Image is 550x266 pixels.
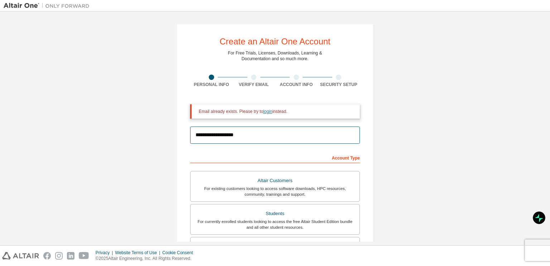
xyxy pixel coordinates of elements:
div: Email already exists. Please try to instead. [199,109,354,114]
div: For existing customers looking to access software downloads, HPC resources, community, trainings ... [195,186,355,197]
div: Students [195,209,355,219]
div: Personal Info [190,82,233,87]
img: linkedin.svg [67,252,74,260]
img: instagram.svg [55,252,63,260]
div: Cookie Consent [162,250,197,256]
div: Create an Altair One Account [219,37,331,46]
div: Verify Email [233,82,275,87]
img: facebook.svg [43,252,51,260]
img: youtube.svg [79,252,89,260]
p: © 2025 Altair Engineering, Inc. All Rights Reserved. [96,256,197,262]
div: Account Info [275,82,318,87]
div: For currently enrolled students looking to access the free Altair Student Edition bundle and all ... [195,219,355,230]
div: Account Type [190,152,360,163]
div: Privacy [96,250,115,256]
div: For Free Trials, Licenses, Downloads, Learning & Documentation and so much more. [228,50,322,62]
div: Faculty [195,242,355,252]
img: altair_logo.svg [2,252,39,260]
div: Website Terms of Use [115,250,162,256]
div: Altair Customers [195,176,355,186]
a: login [263,109,272,114]
img: Altair One [4,2,93,9]
div: Security Setup [318,82,360,87]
